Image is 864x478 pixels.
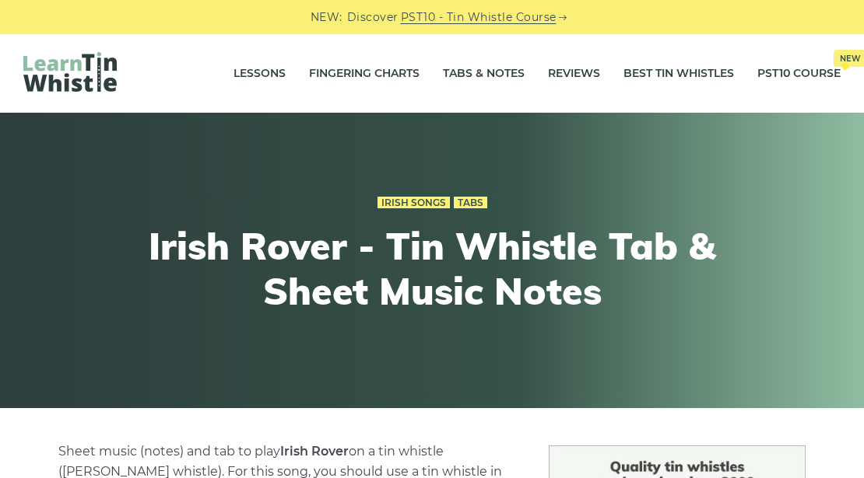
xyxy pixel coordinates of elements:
[146,224,718,313] h1: Irish Rover - Tin Whistle Tab & Sheet Music Notes
[443,54,525,93] a: Tabs & Notes
[454,197,487,209] a: Tabs
[280,444,349,459] strong: Irish Rover
[623,54,734,93] a: Best Tin Whistles
[378,197,450,209] a: Irish Songs
[234,54,286,93] a: Lessons
[23,52,117,92] img: LearnTinWhistle.com
[757,54,841,93] a: PST10 CourseNew
[548,54,600,93] a: Reviews
[309,54,420,93] a: Fingering Charts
